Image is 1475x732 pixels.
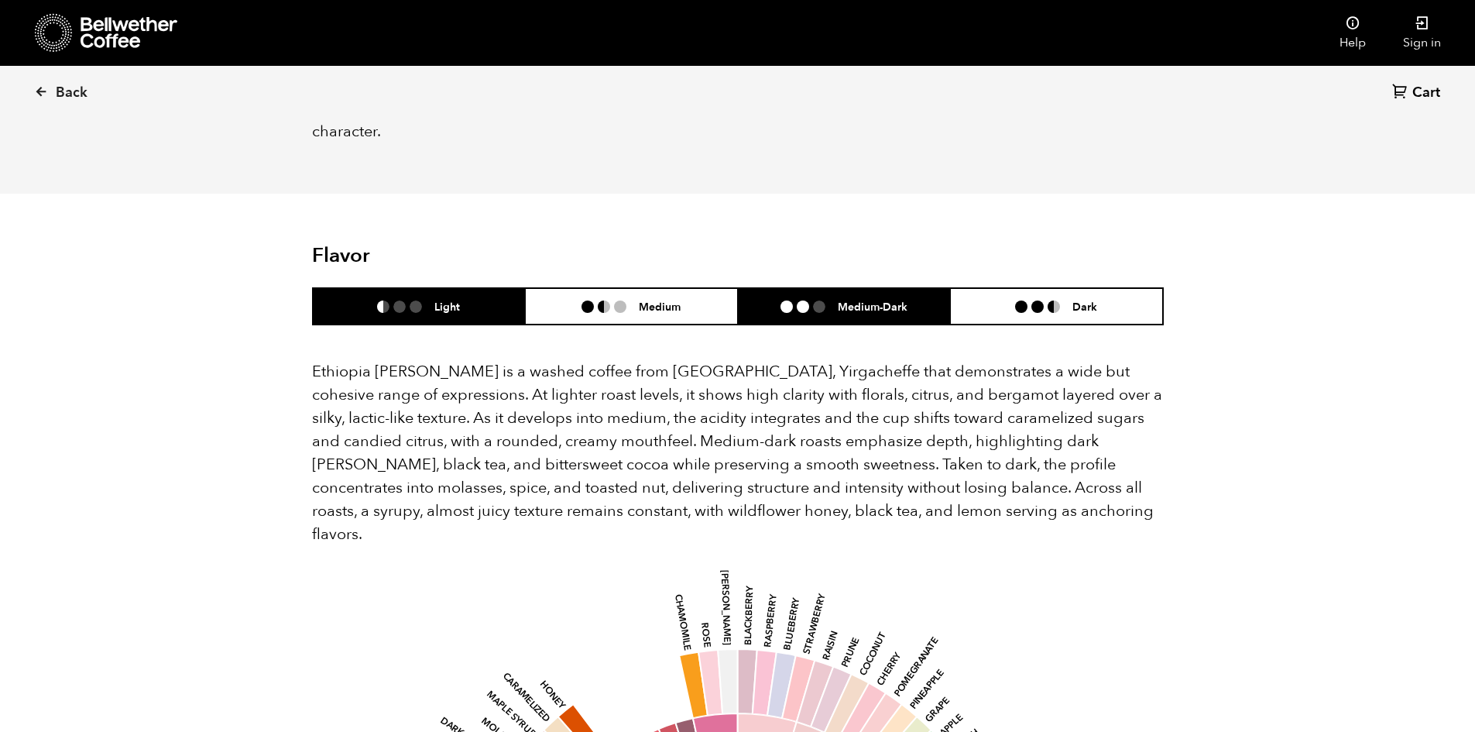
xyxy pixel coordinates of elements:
[1392,83,1444,104] a: Cart
[312,244,596,268] h2: Flavor
[838,300,907,313] h6: Medium-Dark
[639,300,681,313] h6: Medium
[312,360,1164,546] p: Ethiopia [PERSON_NAME] is a washed coffee from [GEOGRAPHIC_DATA], Yirgacheffe that demonstrates a...
[1072,300,1097,313] h6: Dark
[1412,84,1440,102] span: Cart
[56,84,87,102] span: Back
[434,300,460,313] h6: Light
